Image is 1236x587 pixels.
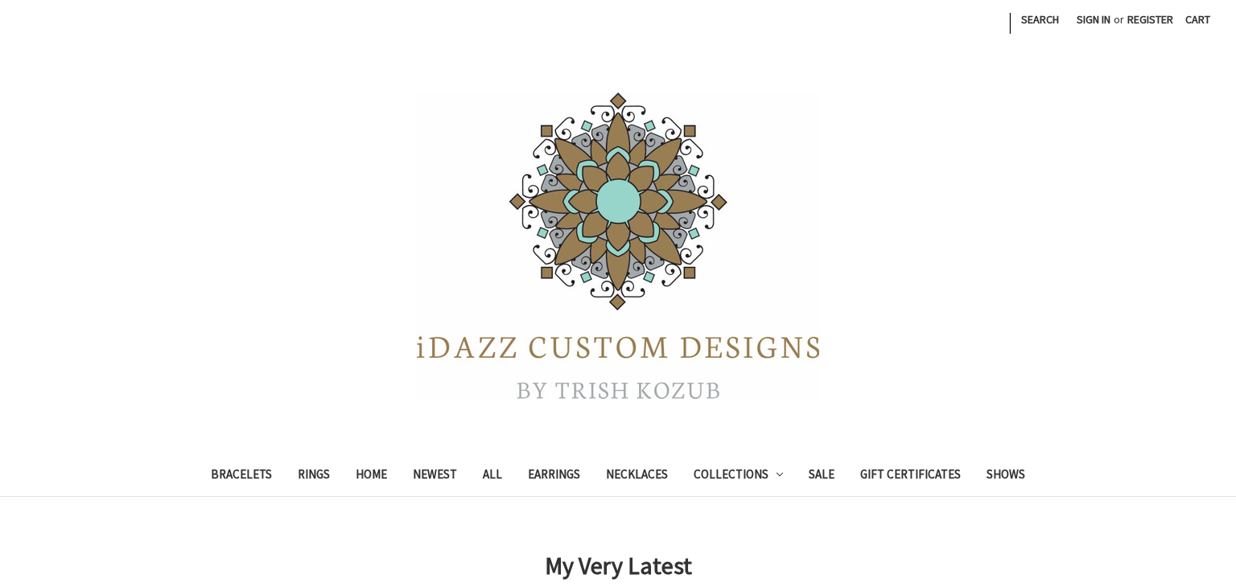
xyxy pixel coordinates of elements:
[974,457,1038,496] a: Shows
[847,457,974,496] a: Gift Certificates
[681,457,797,496] a: Collections
[1185,12,1210,27] span: Cart
[343,457,400,496] a: Home
[593,457,681,496] a: Necklaces
[515,457,593,496] a: Earrings
[470,457,515,496] a: All
[285,457,343,496] a: Rings
[417,92,819,399] img: iDazz Custom Designs
[1007,6,1012,37] li: |
[400,457,470,496] a: Newest
[198,457,285,496] a: Bracelets
[1112,11,1126,28] span: or
[545,550,692,581] strong: My Very Latest
[796,457,847,496] a: Sale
